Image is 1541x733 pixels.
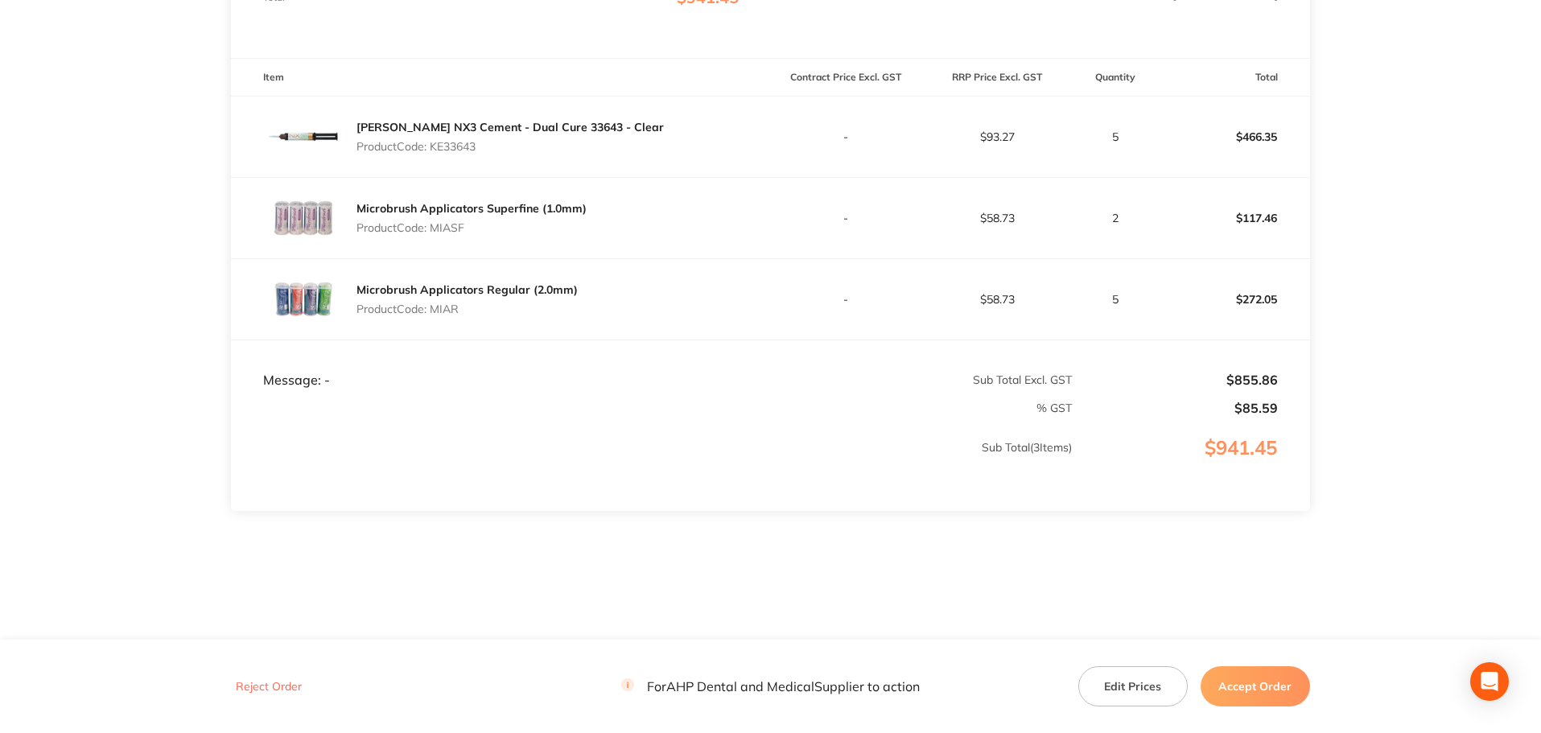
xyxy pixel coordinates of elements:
[1073,437,1309,492] p: $941.45
[231,59,770,97] th: Item
[232,402,1072,414] p: % GST
[1470,662,1509,701] div: Open Intercom Messenger
[231,340,770,388] td: Message: -
[356,201,587,216] a: Microbrush Applicators Superfine (1.0mm)
[1160,280,1309,319] p: $272.05
[1160,199,1309,237] p: $117.46
[1073,373,1278,387] p: $855.86
[1160,117,1309,156] p: $466.35
[1073,293,1158,306] p: 5
[356,120,664,134] a: [PERSON_NAME] NX3 Cement - Dual Cure 33643 - Clear
[1073,59,1159,97] th: Quantity
[1073,130,1158,143] p: 5
[1078,666,1188,706] button: Edit Prices
[772,212,921,224] p: -
[921,59,1073,97] th: RRP Price Excl. GST
[263,178,344,258] img: NXQ2YWUxdA
[263,259,344,340] img: NGF0YXd1bw
[356,221,587,234] p: Product Code: MIASF
[772,373,1072,386] p: Sub Total Excl. GST
[232,441,1072,486] p: Sub Total ( 3 Items)
[356,303,578,315] p: Product Code: MIAR
[772,293,921,306] p: -
[922,130,1072,143] p: $93.27
[1073,212,1158,224] p: 2
[922,293,1072,306] p: $58.73
[356,282,578,297] a: Microbrush Applicators Regular (2.0mm)
[231,679,307,694] button: Reject Order
[263,97,344,177] img: amk1cGY5cQ
[1073,401,1278,415] p: $85.59
[621,678,920,694] p: For AHP Dental and Medical Supplier to action
[772,130,921,143] p: -
[1159,59,1310,97] th: Total
[922,212,1072,224] p: $58.73
[771,59,922,97] th: Contract Price Excl. GST
[1201,666,1310,706] button: Accept Order
[356,140,664,153] p: Product Code: KE33643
